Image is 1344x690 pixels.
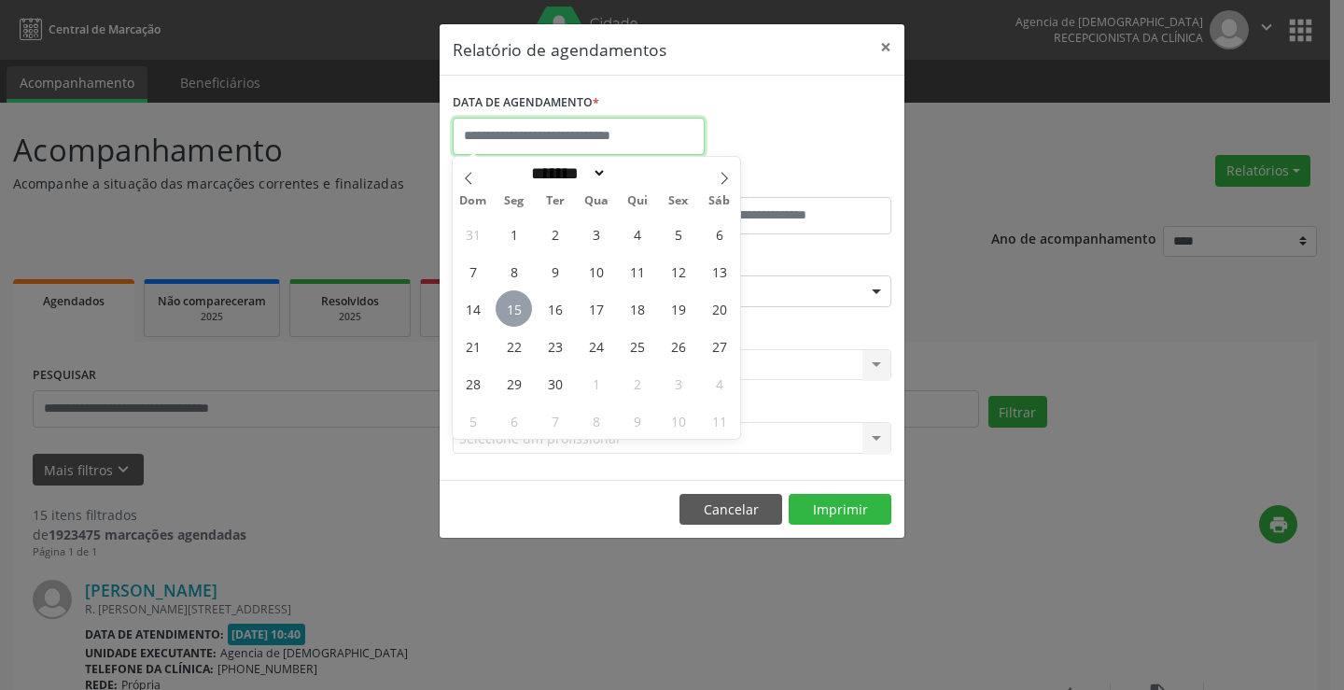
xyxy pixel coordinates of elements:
span: Sex [658,195,699,207]
span: Outubro 1, 2025 [578,365,614,401]
span: Setembro 17, 2025 [578,290,614,327]
span: Outubro 5, 2025 [455,402,491,439]
label: ATÉ [677,168,891,197]
span: Setembro 2, 2025 [537,216,573,252]
button: Cancelar [679,494,782,526]
span: Outubro 4, 2025 [701,365,737,401]
button: Imprimir [789,494,891,526]
span: Qui [617,195,658,207]
span: Setembro 22, 2025 [496,328,532,364]
span: Setembro 11, 2025 [619,253,655,289]
span: Outubro 8, 2025 [578,402,614,439]
span: Setembro 24, 2025 [578,328,614,364]
label: DATA DE AGENDAMENTO [453,89,599,118]
span: Setembro 3, 2025 [578,216,614,252]
span: Setembro 30, 2025 [537,365,573,401]
span: Setembro 20, 2025 [701,290,737,327]
span: Outubro 11, 2025 [701,402,737,439]
span: Setembro 14, 2025 [455,290,491,327]
span: Outubro 9, 2025 [619,402,655,439]
span: Ter [535,195,576,207]
h5: Relatório de agendamentos [453,37,666,62]
span: Outubro 2, 2025 [619,365,655,401]
span: Dom [453,195,494,207]
span: Setembro 1, 2025 [496,216,532,252]
select: Month [525,163,607,183]
span: Setembro 27, 2025 [701,328,737,364]
span: Setembro 16, 2025 [537,290,573,327]
span: Agosto 31, 2025 [455,216,491,252]
span: Setembro 8, 2025 [496,253,532,289]
span: Qua [576,195,617,207]
span: Setembro 13, 2025 [701,253,737,289]
span: Setembro 10, 2025 [578,253,614,289]
span: Setembro 28, 2025 [455,365,491,401]
span: Setembro 6, 2025 [701,216,737,252]
span: Setembro 21, 2025 [455,328,491,364]
span: Outubro 10, 2025 [660,402,696,439]
input: Year [607,163,668,183]
span: Setembro 25, 2025 [619,328,655,364]
span: Setembro 15, 2025 [496,290,532,327]
span: Outubro 3, 2025 [660,365,696,401]
span: Sáb [699,195,740,207]
span: Setembro 12, 2025 [660,253,696,289]
span: Outubro 6, 2025 [496,402,532,439]
span: Setembro 29, 2025 [496,365,532,401]
span: Setembro 9, 2025 [537,253,573,289]
span: Setembro 18, 2025 [619,290,655,327]
span: Setembro 4, 2025 [619,216,655,252]
span: Setembro 23, 2025 [537,328,573,364]
span: Outubro 7, 2025 [537,402,573,439]
span: Setembro 26, 2025 [660,328,696,364]
span: Seg [494,195,535,207]
button: Close [867,24,904,70]
span: Setembro 5, 2025 [660,216,696,252]
span: Setembro 19, 2025 [660,290,696,327]
span: Setembro 7, 2025 [455,253,491,289]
